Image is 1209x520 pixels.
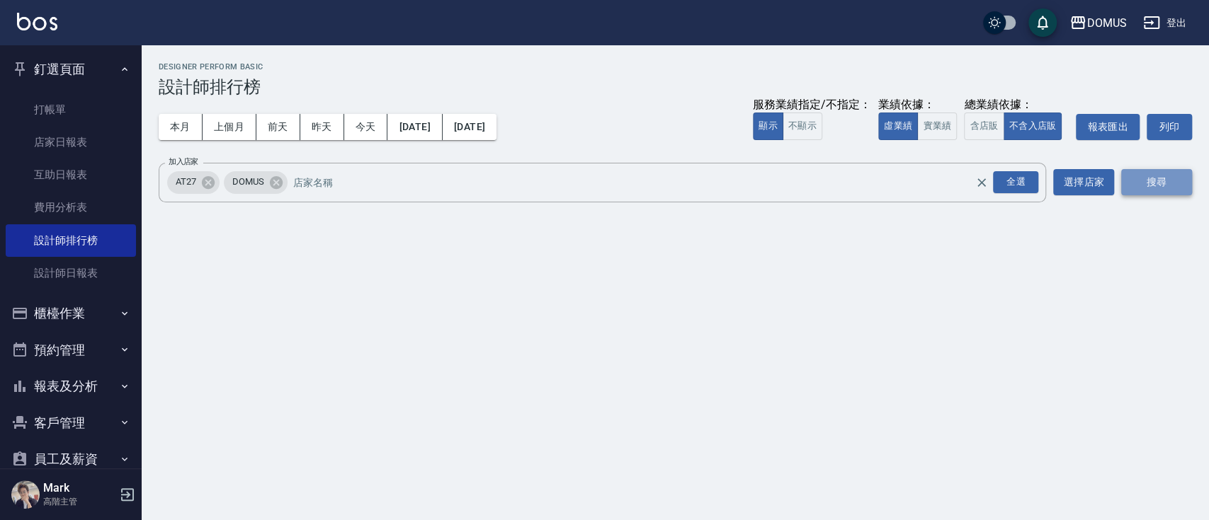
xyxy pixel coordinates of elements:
[6,332,136,369] button: 預約管理
[753,112,783,140] button: 顯示
[6,405,136,441] button: 客戶管理
[6,257,136,289] a: 設計師日報表
[1121,169,1192,195] button: 搜尋
[6,224,136,257] a: 設計師排行榜
[1053,169,1114,195] button: 選擇店家
[1004,112,1062,140] button: 不含入店販
[6,191,136,224] a: 費用分析表
[344,114,388,140] button: 今天
[224,175,273,189] span: DOMUS
[43,495,115,508] p: 高階主管
[290,170,1001,195] input: 店家名稱
[6,51,136,88] button: 釘選頁面
[878,98,957,112] div: 業績依據：
[990,168,1041,196] button: Open
[964,98,1069,112] div: 總業績依據：
[167,175,205,189] span: AT27
[972,173,992,192] button: Clear
[964,112,1004,140] button: 含店販
[167,171,220,194] div: AT27
[159,62,1192,71] h2: Designer Perform Basic
[43,481,115,495] h5: Mark
[1076,114,1140,140] button: 報表匯出
[6,441,136,478] button: 員工及薪資
[159,77,1192,97] h3: 設計師排行榜
[878,112,918,140] button: 虛業績
[6,158,136,191] a: 互助日報表
[6,126,136,158] a: 店家日報表
[300,114,344,140] button: 昨天
[224,171,288,194] div: DOMUS
[6,368,136,405] button: 報表及分析
[169,156,198,167] label: 加入店家
[993,171,1038,193] div: 全選
[443,114,496,140] button: [DATE]
[159,114,203,140] button: 本月
[1147,114,1192,140] button: 列印
[1064,8,1132,37] button: DOMUS
[1086,14,1126,32] div: DOMUS
[1028,8,1057,37] button: save
[917,112,957,140] button: 實業績
[11,480,40,509] img: Person
[1137,10,1192,36] button: 登出
[783,112,822,140] button: 不顯示
[17,13,57,30] img: Logo
[256,114,300,140] button: 前天
[203,114,256,140] button: 上個月
[6,93,136,126] a: 打帳單
[6,295,136,332] button: 櫃檯作業
[753,98,871,112] div: 服務業績指定/不指定：
[387,114,442,140] button: [DATE]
